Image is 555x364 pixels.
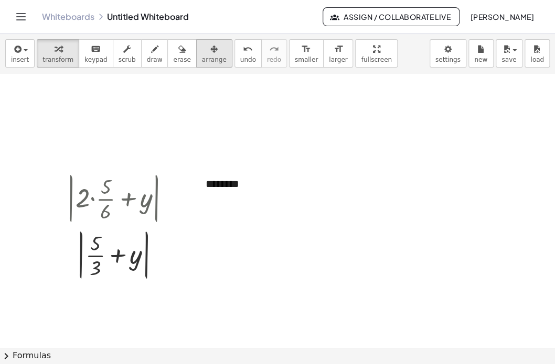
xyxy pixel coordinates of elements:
[42,12,94,22] a: Whiteboards
[5,39,35,68] button: insert
[261,39,287,68] button: redoredo
[462,7,542,26] button: [PERSON_NAME]
[496,39,522,68] button: save
[267,56,281,63] span: redo
[355,39,397,68] button: fullscreen
[269,43,279,56] i: redo
[91,43,101,56] i: keyboard
[323,7,460,26] button: Assign / Collaborate Live
[470,12,534,21] span: [PERSON_NAME]
[329,56,347,63] span: larger
[173,56,190,63] span: erase
[37,39,79,68] button: transform
[430,39,466,68] button: settings
[113,39,142,68] button: scrub
[501,56,516,63] span: save
[147,56,163,63] span: draw
[11,56,29,63] span: insert
[301,43,311,56] i: format_size
[196,39,232,68] button: arrange
[525,39,550,68] button: load
[42,56,73,63] span: transform
[361,56,391,63] span: fullscreen
[530,56,544,63] span: load
[333,43,343,56] i: format_size
[323,39,353,68] button: format_sizelarger
[13,8,29,25] button: Toggle navigation
[243,43,253,56] i: undo
[240,56,256,63] span: undo
[119,56,136,63] span: scrub
[84,56,108,63] span: keypad
[167,39,196,68] button: erase
[141,39,168,68] button: draw
[289,39,324,68] button: format_sizesmaller
[234,39,262,68] button: undoundo
[295,56,318,63] span: smaller
[435,56,461,63] span: settings
[202,56,227,63] span: arrange
[468,39,494,68] button: new
[79,39,113,68] button: keyboardkeypad
[474,56,487,63] span: new
[332,12,451,21] span: Assign / Collaborate Live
